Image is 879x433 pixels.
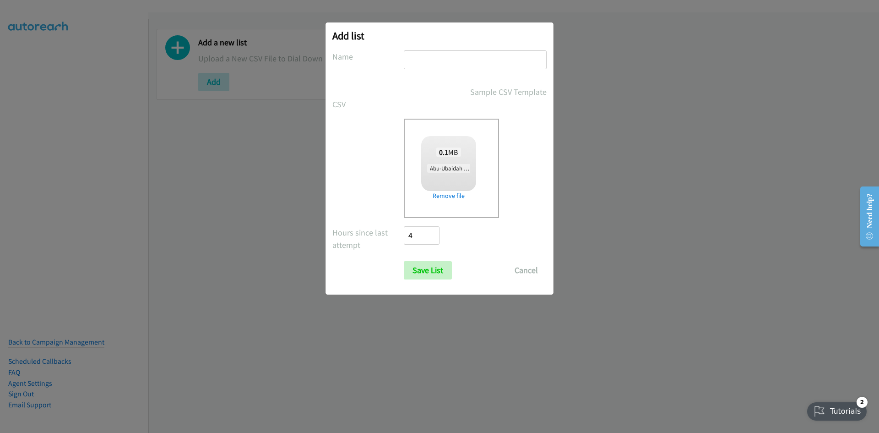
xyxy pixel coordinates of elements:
button: Cancel [506,261,547,280]
label: Name [332,50,404,63]
span: Abu-Ubaidah Chotia + Zendesk AI Summit Webinar [DATE] - SA.csv [427,164,595,173]
label: CSV [332,98,404,110]
h2: Add list [332,29,547,42]
a: Remove file [421,191,476,201]
a: Sample CSV Template [470,86,547,98]
strong: 0.1 [439,148,448,157]
iframe: Checklist [802,393,872,426]
label: Hours since last attempt [332,226,404,251]
iframe: Resource Center [852,180,879,253]
input: Save List [404,261,452,280]
span: MB [436,148,461,157]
